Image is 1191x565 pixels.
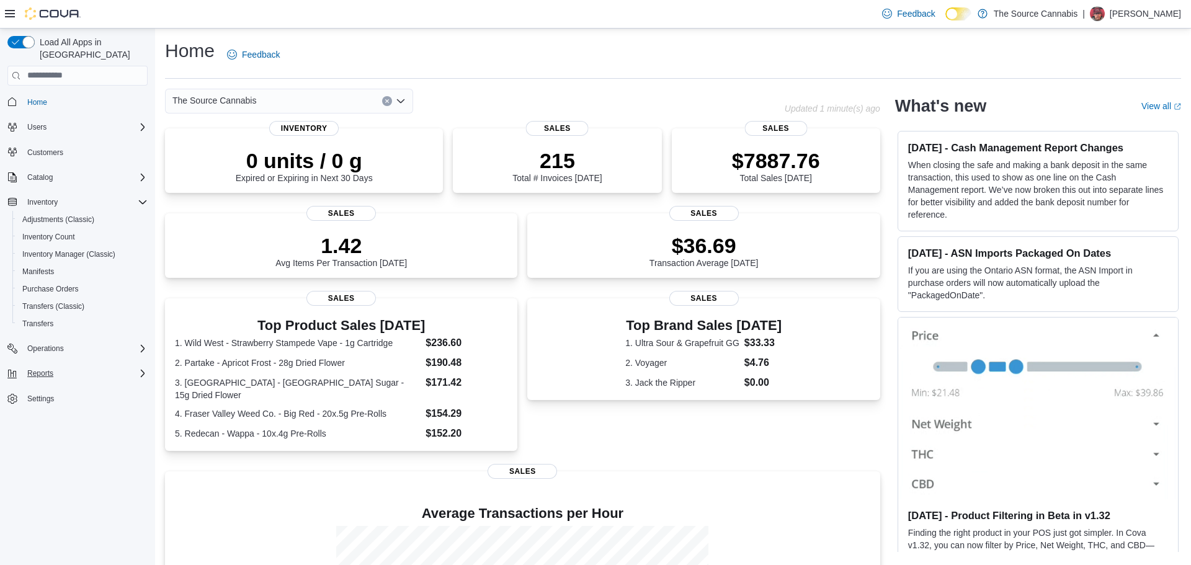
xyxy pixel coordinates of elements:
[625,357,739,369] dt: 2. Voyager
[22,195,63,210] button: Inventory
[175,337,421,349] dt: 1. Wild West - Strawberry Stampede Vape - 1g Cartridge
[12,298,153,315] button: Transfers (Classic)
[22,232,75,242] span: Inventory Count
[27,148,63,158] span: Customers
[897,7,935,20] span: Feedback
[22,145,68,160] a: Customers
[2,118,153,136] button: Users
[27,197,58,207] span: Inventory
[17,316,148,331] span: Transfers
[526,121,589,136] span: Sales
[12,315,153,332] button: Transfers
[172,93,256,108] span: The Source Cannabis
[877,1,940,26] a: Feedback
[488,464,557,479] span: Sales
[35,36,148,61] span: Load All Apps in [GEOGRAPHIC_DATA]
[22,319,53,329] span: Transfers
[908,247,1168,259] h3: [DATE] - ASN Imports Packaged On Dates
[396,96,406,106] button: Open list of options
[945,7,971,20] input: Dark Mode
[22,391,148,406] span: Settings
[22,366,148,381] span: Reports
[669,206,739,221] span: Sales
[27,97,47,107] span: Home
[908,159,1168,221] p: When closing the safe and making a bank deposit in the same transaction, this used to show as one...
[12,246,153,263] button: Inventory Manager (Classic)
[2,194,153,211] button: Inventory
[22,195,148,210] span: Inventory
[895,96,986,116] h2: What's new
[22,341,148,356] span: Operations
[12,263,153,280] button: Manifests
[625,337,739,349] dt: 1. Ultra Sour & Grapefruit GG
[908,141,1168,154] h3: [DATE] - Cash Management Report Changes
[994,6,1077,21] p: The Source Cannabis
[22,284,79,294] span: Purchase Orders
[22,145,148,160] span: Customers
[744,121,807,136] span: Sales
[12,280,153,298] button: Purchase Orders
[17,212,99,227] a: Adjustments (Classic)
[175,376,421,401] dt: 3. [GEOGRAPHIC_DATA] - [GEOGRAPHIC_DATA] Sugar - 15g Dried Flower
[908,509,1168,522] h3: [DATE] - Product Filtering in Beta in v1.32
[17,247,148,262] span: Inventory Manager (Classic)
[7,88,148,440] nav: Complex example
[2,340,153,357] button: Operations
[382,96,392,106] button: Clear input
[17,229,80,244] a: Inventory Count
[22,95,52,110] a: Home
[732,148,820,183] div: Total Sales [DATE]
[669,291,739,306] span: Sales
[22,301,84,311] span: Transfers (Classic)
[908,264,1168,301] p: If you are using the Ontario ASN format, the ASN Import in purchase orders will now automatically...
[17,212,148,227] span: Adjustments (Classic)
[22,391,59,406] a: Settings
[1174,103,1181,110] svg: External link
[269,121,339,136] span: Inventory
[2,169,153,186] button: Catalog
[744,375,782,390] dd: $0.00
[12,228,153,246] button: Inventory Count
[625,318,782,333] h3: Top Brand Sales [DATE]
[744,336,782,350] dd: $33.33
[12,211,153,228] button: Adjustments (Classic)
[306,291,376,306] span: Sales
[27,344,64,354] span: Operations
[22,341,69,356] button: Operations
[785,104,880,113] p: Updated 1 minute(s) ago
[22,267,54,277] span: Manifests
[625,376,739,389] dt: 3. Jack the Ripper
[22,94,148,110] span: Home
[426,355,507,370] dd: $190.48
[2,143,153,161] button: Customers
[426,336,507,350] dd: $236.60
[649,233,759,268] div: Transaction Average [DATE]
[732,148,820,173] p: $7887.76
[17,299,148,314] span: Transfers (Classic)
[22,120,148,135] span: Users
[2,93,153,111] button: Home
[512,148,602,183] div: Total # Invoices [DATE]
[25,7,81,20] img: Cova
[17,264,59,279] a: Manifests
[306,206,376,221] span: Sales
[275,233,407,258] p: 1.42
[27,172,53,182] span: Catalog
[22,170,58,185] button: Catalog
[426,426,507,441] dd: $152.20
[22,366,58,381] button: Reports
[945,20,946,21] span: Dark Mode
[17,247,120,262] a: Inventory Manager (Classic)
[17,316,58,331] a: Transfers
[2,389,153,407] button: Settings
[175,427,421,440] dt: 5. Redecan - Wappa - 10x.4g Pre-Rolls
[175,318,507,333] h3: Top Product Sales [DATE]
[175,506,870,521] h4: Average Transactions per Hour
[22,215,94,225] span: Adjustments (Classic)
[222,42,285,67] a: Feedback
[649,233,759,258] p: $36.69
[175,407,421,420] dt: 4. Fraser Valley Weed Co. - Big Red - 20x.5g Pre-Rolls
[27,394,54,404] span: Settings
[17,229,148,244] span: Inventory Count
[2,365,153,382] button: Reports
